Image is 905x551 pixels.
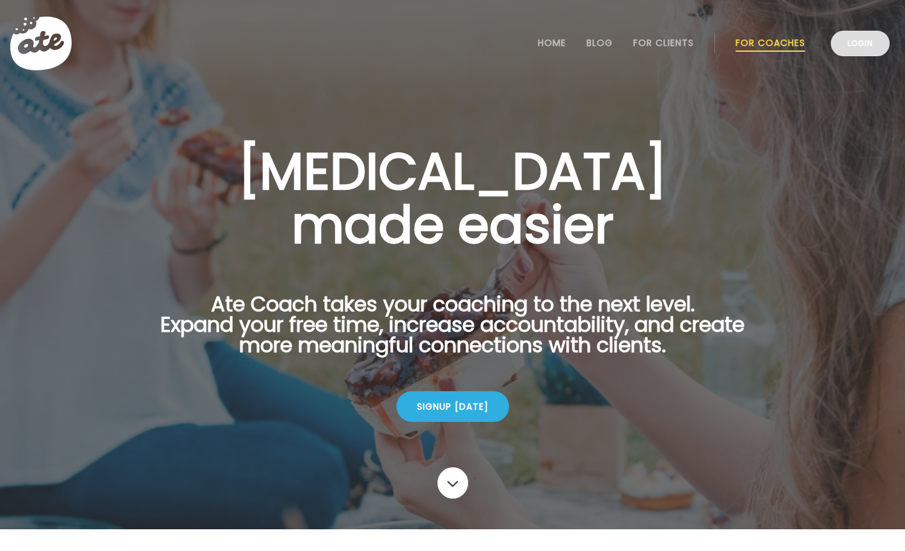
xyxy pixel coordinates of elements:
[633,38,694,48] a: For Clients
[538,38,566,48] a: Home
[141,144,765,252] h1: [MEDICAL_DATA] made easier
[397,391,509,422] div: Signup [DATE]
[141,294,765,371] p: Ate Coach takes your coaching to the next level. Expand your free time, increase accountability, ...
[831,31,890,56] a: Login
[736,38,805,48] a: For Coaches
[586,38,613,48] a: Blog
